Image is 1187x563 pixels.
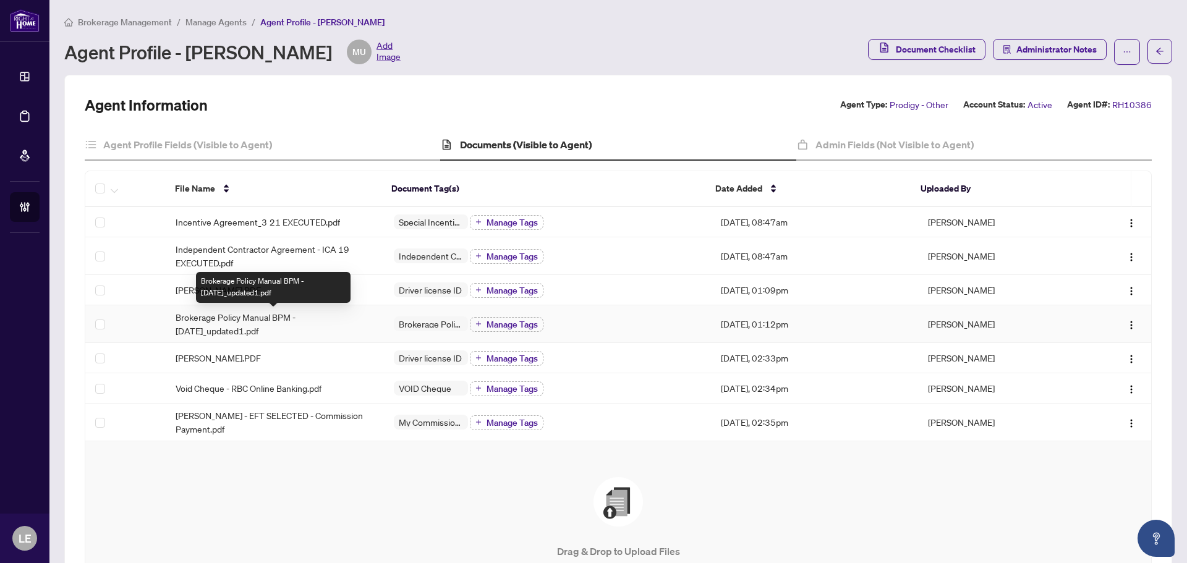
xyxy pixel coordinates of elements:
[475,287,482,293] span: plus
[918,373,1081,404] td: [PERSON_NAME]
[1121,348,1141,368] button: Logo
[918,237,1081,275] td: [PERSON_NAME]
[1123,48,1131,56] span: ellipsis
[470,381,543,396] button: Manage Tags
[963,98,1025,112] label: Account Status:
[185,17,247,28] span: Manage Agents
[711,207,918,237] td: [DATE], 08:47am
[890,98,948,112] span: Prodigy - Other
[394,384,456,392] span: VOID Cheque
[381,171,705,207] th: Document Tag(s)
[470,283,543,298] button: Manage Tags
[176,351,261,365] span: [PERSON_NAME].PDF
[1121,412,1141,432] button: Logo
[103,137,272,152] h4: Agent Profile Fields (Visible to Agent)
[176,283,261,297] span: [PERSON_NAME].PDF
[377,40,401,64] span: Add Image
[1016,40,1097,59] span: Administrator Notes
[1003,45,1011,54] span: solution
[260,17,385,28] span: Agent Profile - [PERSON_NAME]
[1121,246,1141,266] button: Logo
[593,477,643,527] img: File Upload
[918,275,1081,305] td: [PERSON_NAME]
[715,182,762,195] span: Date Added
[252,15,255,29] li: /
[475,321,482,327] span: plus
[1126,252,1136,262] img: Logo
[911,171,1073,207] th: Uploaded By
[1126,384,1136,394] img: Logo
[918,404,1081,441] td: [PERSON_NAME]
[475,419,482,425] span: plus
[470,215,543,230] button: Manage Tags
[1121,378,1141,398] button: Logo
[487,384,538,393] span: Manage Tags
[840,98,887,112] label: Agent Type:
[176,215,340,229] span: Incentive Agreement_3 21 EXECUTED.pdf
[918,305,1081,343] td: [PERSON_NAME]
[711,404,918,441] td: [DATE], 02:35pm
[394,353,467,362] span: Driver license ID
[176,408,374,436] span: [PERSON_NAME] - EFT SELECTED - Commission Payment.pdf
[1067,98,1110,112] label: Agent ID#:
[487,354,538,363] span: Manage Tags
[711,373,918,404] td: [DATE], 02:34pm
[1126,418,1136,428] img: Logo
[868,39,985,60] button: Document Checklist
[165,171,381,207] th: File Name
[176,242,374,269] span: Independent Contractor Agreement - ICA 19 EXECUTED.pdf
[1126,320,1136,330] img: Logo
[711,343,918,373] td: [DATE], 02:33pm
[394,418,468,426] span: My Commission Payments and HST Registration
[1138,520,1175,557] button: Open asap
[918,207,1081,237] td: [PERSON_NAME]
[470,351,543,366] button: Manage Tags
[460,137,592,152] h4: Documents (Visible to Agent)
[78,17,172,28] span: Brokerage Management
[487,286,538,295] span: Manage Tags
[1155,47,1164,56] span: arrow-left
[1126,218,1136,228] img: Logo
[176,381,321,395] span: Void Cheque - RBC Online Banking.pdf
[470,317,543,332] button: Manage Tags
[475,219,482,225] span: plus
[1112,98,1152,112] span: RH10386
[470,415,543,430] button: Manage Tags
[1121,280,1141,300] button: Logo
[487,320,538,329] span: Manage Tags
[19,530,32,547] span: LE
[815,137,974,152] h4: Admin Fields (Not Visible to Agent)
[487,218,538,227] span: Manage Tags
[176,310,374,337] span: Brokerage Policy Manual BPM - [DATE]_updated1.pdf
[711,237,918,275] td: [DATE], 08:47am
[918,343,1081,373] td: [PERSON_NAME]
[896,40,976,59] span: Document Checklist
[475,253,482,259] span: plus
[175,182,215,195] span: File Name
[1027,98,1052,112] span: Active
[352,45,366,59] span: MU
[1121,314,1141,334] button: Logo
[64,18,73,27] span: home
[64,40,401,64] div: Agent Profile - [PERSON_NAME]
[470,249,543,264] button: Manage Tags
[10,9,40,32] img: logo
[475,355,482,361] span: plus
[85,95,208,115] h2: Agent Information
[993,39,1107,60] button: Administrator Notes
[196,272,351,303] div: Brokerage Policy Manual BPM - [DATE]_updated1.pdf
[711,275,918,305] td: [DATE], 01:09pm
[487,252,538,261] span: Manage Tags
[394,218,468,226] span: Special Incentive Agreement
[394,320,468,328] span: Brokerage Policy Manual
[394,252,468,260] span: Independent Contractor Agreement
[711,305,918,343] td: [DATE], 01:12pm
[705,171,911,207] th: Date Added
[487,418,538,427] span: Manage Tags
[1126,286,1136,296] img: Logo
[177,15,181,29] li: /
[394,286,467,294] span: Driver license ID
[1121,212,1141,232] button: Logo
[475,385,482,391] span: plus
[110,544,1126,559] p: Drag & Drop to Upload Files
